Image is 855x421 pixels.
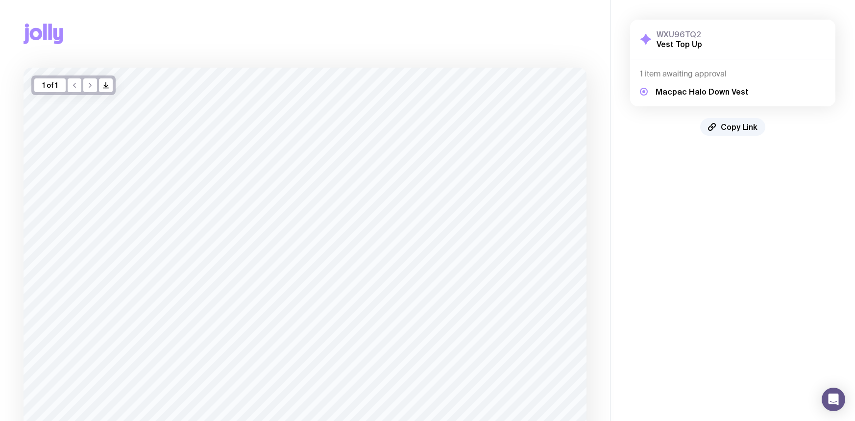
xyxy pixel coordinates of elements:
h5: Macpac Halo Down Vest [656,87,749,97]
span: Copy Link [721,122,757,132]
button: Copy Link [700,118,765,136]
h4: 1 item awaiting approval [640,69,826,79]
h2: Vest Top Up [657,39,702,49]
h3: WXU96TQ2 [657,29,702,39]
button: />/> [99,78,113,92]
g: /> /> [103,83,109,88]
div: Open Intercom Messenger [822,388,845,411]
div: 1 of 1 [34,78,66,92]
